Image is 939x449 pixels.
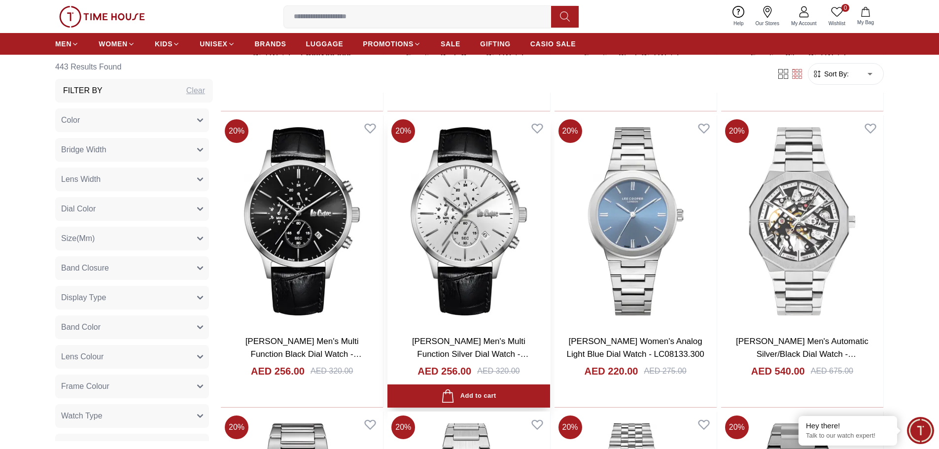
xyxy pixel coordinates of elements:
[200,35,235,53] a: UNISEX
[751,364,805,378] h4: AED 540.00
[644,365,686,377] div: AED 275.00
[567,337,704,359] a: [PERSON_NAME] Women's Analog Light Blue Dial Watch - LC08133.300
[412,337,529,371] a: [PERSON_NAME] Men's Multi Function Silver Dial Watch - LC08154.331
[255,39,286,49] span: BRANDS
[841,4,849,12] span: 0
[55,286,209,310] button: Display Type
[61,233,95,244] span: Size(Mm)
[441,389,496,403] div: Add to cart
[391,415,415,439] span: 20 %
[55,375,209,398] button: Frame Colour
[61,114,80,126] span: Color
[736,337,869,371] a: [PERSON_NAME] Men's Automatic Silver/Black Dial Watch - LC07906.350
[725,119,749,143] span: 20 %
[55,39,71,49] span: MEN
[251,364,305,378] h4: AED 256.00
[306,35,344,53] a: LUGGAGE
[99,35,135,53] a: WOMEN
[311,365,353,377] div: AED 320.00
[200,39,227,49] span: UNISEX
[99,39,128,49] span: WOMEN
[730,20,748,27] span: Help
[61,203,96,215] span: Dial Color
[155,39,173,49] span: KIDS
[61,410,103,422] span: Watch Type
[63,85,103,97] h3: Filter By
[55,315,209,339] button: Band Color
[55,256,209,280] button: Band Closure
[55,168,209,191] button: Lens Width
[823,4,851,29] a: 0Wishlist
[363,35,421,53] a: PROMOTIONS
[55,197,209,221] button: Dial Color
[480,39,511,49] span: GIFTING
[907,417,934,444] div: Chat Widget
[806,432,890,440] p: Talk to our watch expert!
[155,35,180,53] a: KIDS
[721,115,883,327] img: Lee Cooper Men's Automatic Silver/Black Dial Watch - LC07906.350
[55,404,209,428] button: Watch Type
[55,108,209,132] button: Color
[55,55,213,79] h6: 443 Results Found
[221,115,383,327] img: Lee Cooper Men's Multi Function Black Dial Watch - LC08154.351
[480,35,511,53] a: GIFTING
[441,39,460,49] span: SALE
[811,365,853,377] div: AED 675.00
[387,384,550,408] button: Add to cart
[555,115,717,327] img: Lee Cooper Women's Analog Light Blue Dial Watch - LC08133.300
[750,4,785,29] a: Our Stores
[822,69,849,79] span: Sort By:
[558,119,582,143] span: 20 %
[391,119,415,143] span: 20 %
[55,345,209,369] button: Lens Colour
[55,227,209,250] button: Size(Mm)
[55,138,209,162] button: Bridge Width
[61,321,101,333] span: Band Color
[61,351,104,363] span: Lens Colour
[306,39,344,49] span: LUGGAGE
[728,4,750,29] a: Help
[61,380,109,392] span: Frame Colour
[61,292,106,304] span: Display Type
[186,85,205,97] div: Clear
[477,365,520,377] div: AED 320.00
[752,20,783,27] span: Our Stores
[825,20,849,27] span: Wishlist
[851,5,880,28] button: My Bag
[59,6,145,28] img: ...
[225,415,248,439] span: 20 %
[530,39,576,49] span: CASIO SALE
[55,35,79,53] a: MEN
[853,19,878,26] span: My Bag
[417,364,471,378] h4: AED 256.00
[558,415,582,439] span: 20 %
[725,415,749,439] span: 20 %
[806,421,890,431] div: Hey there!
[787,20,821,27] span: My Account
[225,119,248,143] span: 20 %
[387,115,550,327] img: Lee Cooper Men's Multi Function Silver Dial Watch - LC08154.331
[585,364,638,378] h4: AED 220.00
[441,35,460,53] a: SALE
[61,144,106,156] span: Bridge Width
[255,35,286,53] a: BRANDS
[530,35,576,53] a: CASIO SALE
[812,69,849,79] button: Sort By:
[61,262,109,274] span: Band Closure
[245,337,362,371] a: [PERSON_NAME] Men's Multi Function Black Dial Watch - LC08154.351
[363,39,414,49] span: PROMOTIONS
[61,173,101,185] span: Lens Width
